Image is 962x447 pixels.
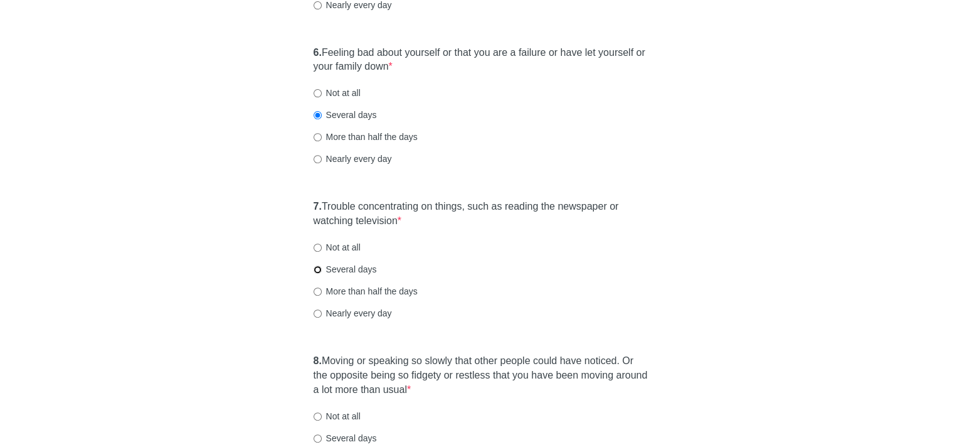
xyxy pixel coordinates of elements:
label: More than half the days [314,285,418,298]
input: Not at all [314,244,322,252]
label: Several days [314,263,377,276]
label: Nearly every day [314,307,392,320]
input: More than half the days [314,288,322,296]
input: Nearly every day [314,155,322,163]
input: Several days [314,111,322,119]
label: Feeling bad about yourself or that you are a failure or have let yourself or your family down [314,46,649,75]
input: Nearly every day [314,310,322,318]
label: Moving or speaking so slowly that other people could have noticed. Or the opposite being so fidge... [314,354,649,397]
label: Not at all [314,241,361,254]
input: Nearly every day [314,1,322,9]
input: More than half the days [314,133,322,141]
strong: 8. [314,355,322,366]
strong: 7. [314,201,322,212]
label: Not at all [314,87,361,99]
label: Several days [314,109,377,121]
label: Several days [314,432,377,444]
strong: 6. [314,47,322,58]
input: Several days [314,434,322,443]
input: Not at all [314,412,322,421]
input: Not at all [314,89,322,97]
label: Not at all [314,410,361,423]
label: Trouble concentrating on things, such as reading the newspaper or watching television [314,200,649,229]
label: More than half the days [314,131,418,143]
label: Nearly every day [314,153,392,165]
input: Several days [314,266,322,274]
